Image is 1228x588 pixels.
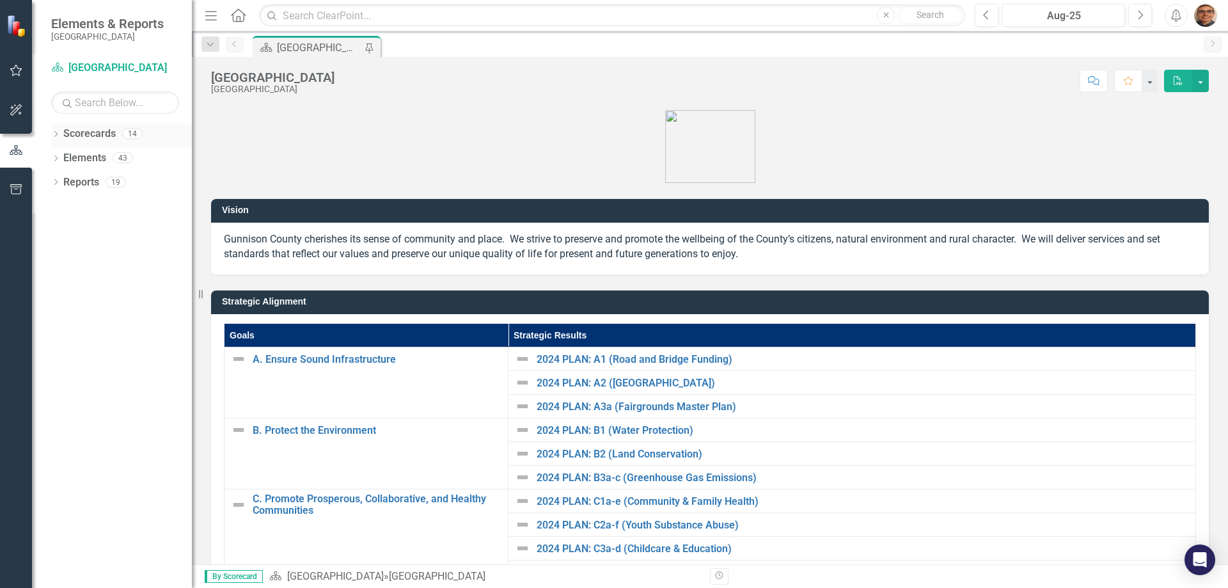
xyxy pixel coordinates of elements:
img: Brian Gage [1194,4,1217,27]
div: » [269,569,700,584]
img: Not Defined [515,517,530,532]
a: 2024 PLAN: A1 (Road and Bridge Funding) [537,354,1189,365]
img: Not Defined [515,399,530,414]
div: [GEOGRAPHIC_DATA] [211,70,335,84]
p: Gunnison County cherishes its sense of community and place. We strive to preserve and promote the... [224,232,1196,262]
a: [GEOGRAPHIC_DATA] [51,61,179,75]
img: Not Defined [231,497,246,513]
img: Not Defined [515,493,530,509]
img: Not Defined [231,351,246,367]
img: Not Defined [515,351,530,367]
a: 2024 PLAN: C2a-f (Youth Substance Abuse) [537,520,1189,531]
img: Gunnison%20Co%20Logo%20E-small.png [665,110,755,183]
img: ClearPoint Strategy [6,15,29,37]
img: Not Defined [231,422,246,438]
div: Aug-25 [1007,8,1121,24]
button: Search [898,6,962,24]
a: A. Ensure Sound Infrastructure [253,354,501,365]
a: C. Promote Prosperous, Collaborative, and Healthy Communities [253,493,501,516]
h3: Vision [222,205,1202,215]
div: Open Intercom Messenger [1185,544,1215,575]
input: Search Below... [51,91,179,114]
a: 2024 PLAN: B2 (Land Conservation) [537,449,1189,460]
div: [GEOGRAPHIC_DATA] [277,40,361,56]
h3: Strategic Alignment [222,297,1202,306]
a: [GEOGRAPHIC_DATA] [287,570,384,582]
img: Not Defined [515,446,530,461]
img: Not Defined [515,375,530,390]
input: Search ClearPoint... [259,4,965,27]
span: Search [917,10,944,20]
img: Not Defined [515,541,530,556]
div: [GEOGRAPHIC_DATA] [389,570,485,582]
button: Aug-25 [1002,4,1125,27]
small: [GEOGRAPHIC_DATA] [51,31,164,42]
a: 2024 PLAN: C3a-d (Childcare & Education) [537,543,1189,555]
a: 2024 PLAN: A3a (Fairgrounds Master Plan) [537,401,1189,413]
a: 2024 PLAN: C1a-e (Community & Family Health) [537,496,1189,507]
a: B. Protect the Environment [253,425,501,436]
img: Not Defined [515,470,530,485]
a: 2024 PLAN: A2 ([GEOGRAPHIC_DATA]) [537,377,1189,389]
a: Scorecards [63,127,116,141]
div: 19 [106,177,126,187]
img: Not Defined [515,422,530,438]
div: [GEOGRAPHIC_DATA] [211,84,335,94]
span: By Scorecard [205,570,263,583]
span: Elements & Reports [51,16,164,31]
a: 2024 PLAN: B3a-c (Greenhouse Gas Emissions) [537,472,1189,484]
a: 2024 PLAN: B1 (Water Protection) [537,425,1189,436]
a: Elements [63,151,106,166]
a: Reports [63,175,99,190]
div: 14 [122,129,143,139]
div: 43 [113,153,133,164]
